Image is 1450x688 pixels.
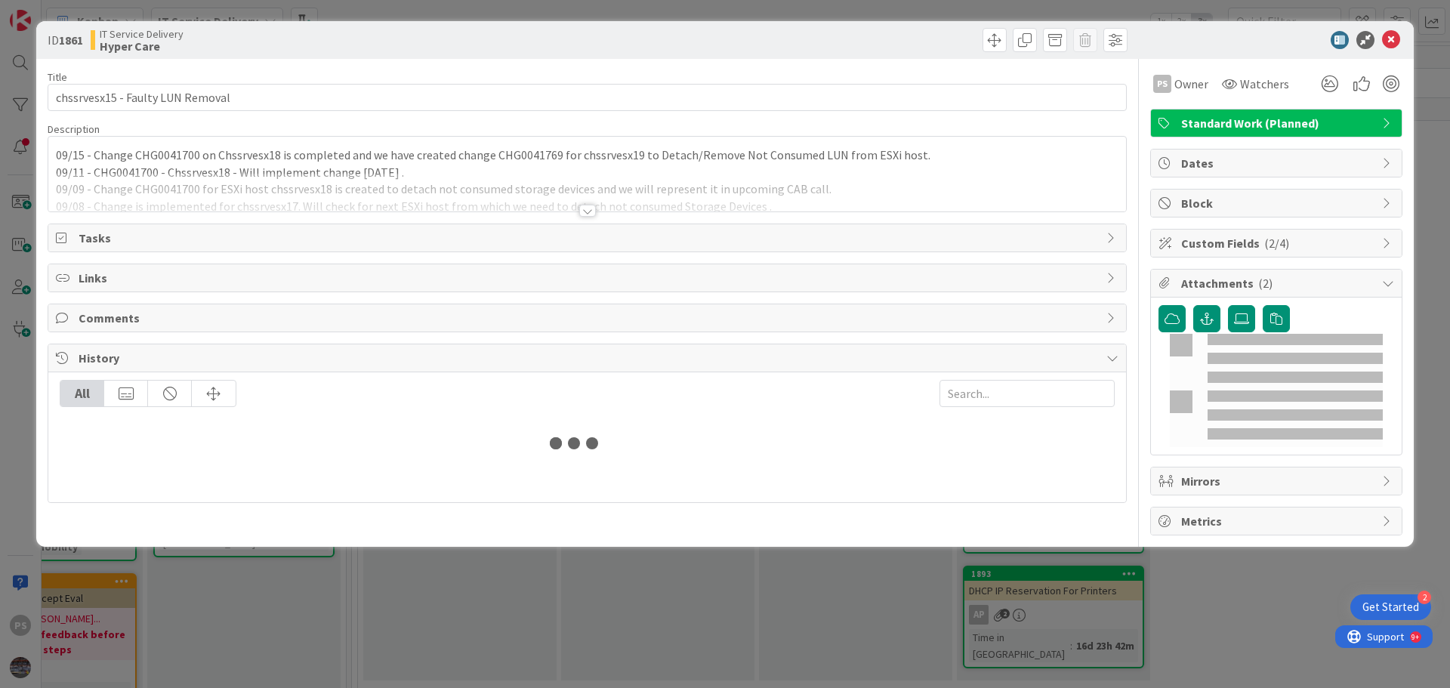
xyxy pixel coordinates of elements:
[48,84,1127,111] input: type card name here...
[48,70,67,84] label: Title
[1181,472,1374,490] span: Mirrors
[1181,154,1374,172] span: Dates
[1362,600,1419,615] div: Get Started
[1153,75,1171,93] div: PS
[1174,75,1208,93] span: Owner
[1264,236,1289,251] span: ( 2/4 )
[1181,274,1374,292] span: Attachments
[1181,114,1374,132] span: Standard Work (Planned)
[79,269,1099,287] span: Links
[79,309,1099,327] span: Comments
[48,122,100,136] span: Description
[1181,194,1374,212] span: Block
[79,349,1099,367] span: History
[59,32,83,48] b: 1861
[1418,591,1431,604] div: 2
[60,381,104,406] div: All
[100,40,184,52] b: Hyper Care
[1258,276,1273,291] span: ( 2 )
[1240,75,1289,93] span: Watchers
[56,164,1118,181] p: 09/11 - CHG0041700 - Chssrvesx18 - Will implement change [DATE] .
[48,31,83,49] span: ID
[939,380,1115,407] input: Search...
[100,28,184,40] span: IT Service Delivery
[1350,594,1431,620] div: Open Get Started checklist, remaining modules: 2
[56,147,1118,164] p: 09/15 - Change CHG0041700 on Chssrvesx18 is completed and we have created change CHG0041769 for c...
[1181,512,1374,530] span: Metrics
[32,2,69,20] span: Support
[1181,234,1374,252] span: Custom Fields
[76,6,84,18] div: 9+
[79,229,1099,247] span: Tasks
